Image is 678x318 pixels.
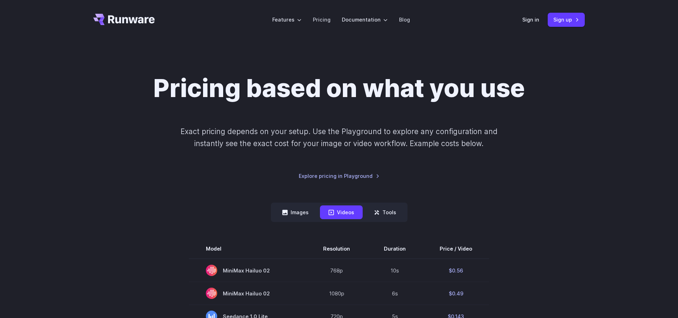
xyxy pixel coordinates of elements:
[189,239,306,259] th: Model
[548,13,585,26] a: Sign up
[272,16,302,24] label: Features
[306,239,367,259] th: Resolution
[367,239,423,259] th: Duration
[423,259,489,282] td: $0.56
[423,239,489,259] th: Price / Video
[365,205,405,219] button: Tools
[206,288,289,299] span: MiniMax Hailuo 02
[306,282,367,305] td: 1080p
[167,126,511,149] p: Exact pricing depends on your setup. Use the Playground to explore any configuration and instantl...
[274,205,317,219] button: Images
[299,172,380,180] a: Explore pricing in Playground
[153,73,525,103] h1: Pricing based on what you use
[306,259,367,282] td: 768p
[320,205,363,219] button: Videos
[423,282,489,305] td: $0.49
[342,16,388,24] label: Documentation
[93,14,155,25] a: Go to /
[206,265,289,276] span: MiniMax Hailuo 02
[367,259,423,282] td: 10s
[313,16,331,24] a: Pricing
[367,282,423,305] td: 6s
[522,16,539,24] a: Sign in
[399,16,410,24] a: Blog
